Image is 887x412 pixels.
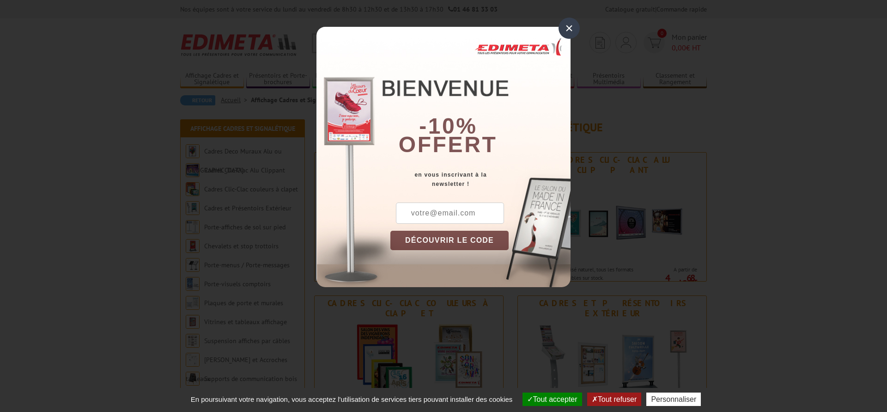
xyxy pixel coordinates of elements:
[559,18,580,39] div: ×
[419,114,477,138] b: -10%
[587,393,641,406] button: Tout refuser
[186,395,517,403] span: En poursuivant votre navigation, vous acceptez l'utilisation de services tiers pouvant installer ...
[399,132,498,157] font: offert
[646,393,701,406] button: Personnaliser (fenêtre modale)
[390,170,571,189] div: en vous inscrivant à la newsletter !
[522,393,582,406] button: Tout accepter
[396,203,504,224] input: votre@email.com
[390,231,509,250] button: DÉCOUVRIR LE CODE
